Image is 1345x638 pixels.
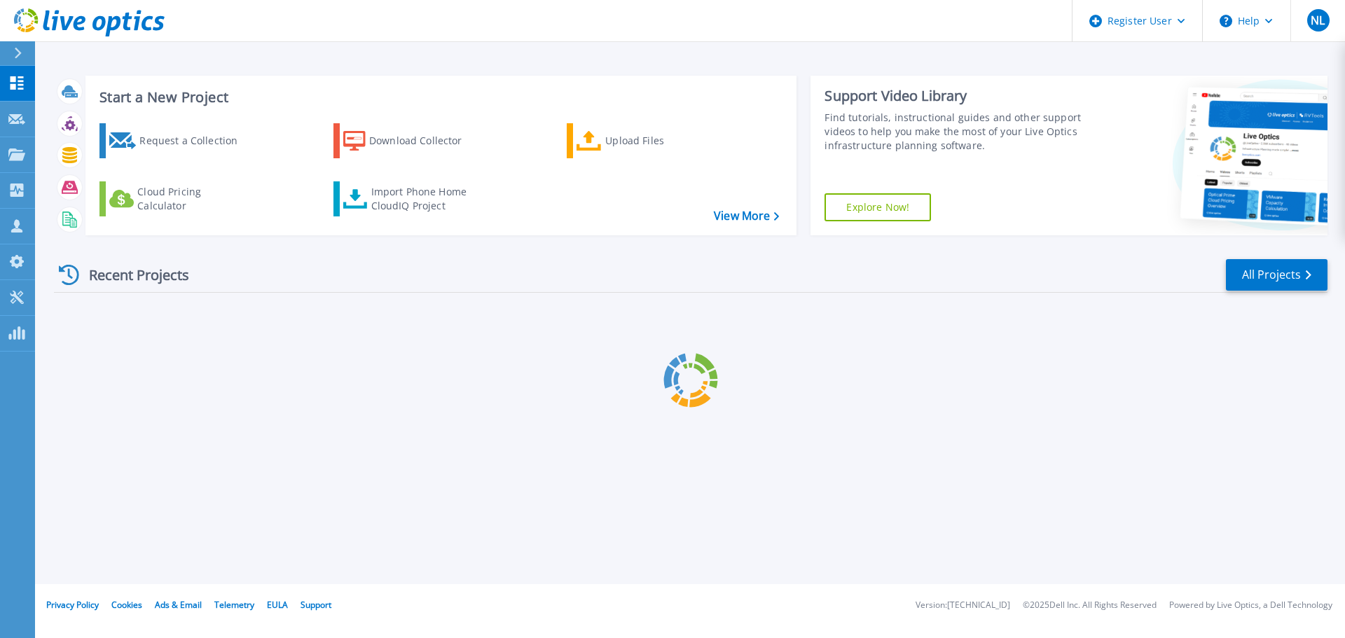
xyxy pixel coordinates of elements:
a: Explore Now! [825,193,931,221]
a: All Projects [1226,259,1327,291]
li: © 2025 Dell Inc. All Rights Reserved [1023,601,1157,610]
div: Cloud Pricing Calculator [137,185,249,213]
a: Upload Files [567,123,723,158]
div: Support Video Library [825,87,1088,105]
a: Telemetry [214,599,254,611]
div: Request a Collection [139,127,251,155]
a: Download Collector [333,123,490,158]
span: NL [1311,15,1325,26]
a: Cookies [111,599,142,611]
div: Upload Files [605,127,717,155]
div: Recent Projects [54,258,208,292]
div: Import Phone Home CloudIQ Project [371,185,481,213]
a: Privacy Policy [46,599,99,611]
div: Download Collector [369,127,481,155]
a: Cloud Pricing Calculator [99,181,256,216]
a: View More [714,209,779,223]
a: Ads & Email [155,599,202,611]
h3: Start a New Project [99,90,779,105]
div: Find tutorials, instructional guides and other support videos to help you make the most of your L... [825,111,1088,153]
a: Request a Collection [99,123,256,158]
a: Support [301,599,331,611]
a: EULA [267,599,288,611]
li: Powered by Live Optics, a Dell Technology [1169,601,1332,610]
li: Version: [TECHNICAL_ID] [916,601,1010,610]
